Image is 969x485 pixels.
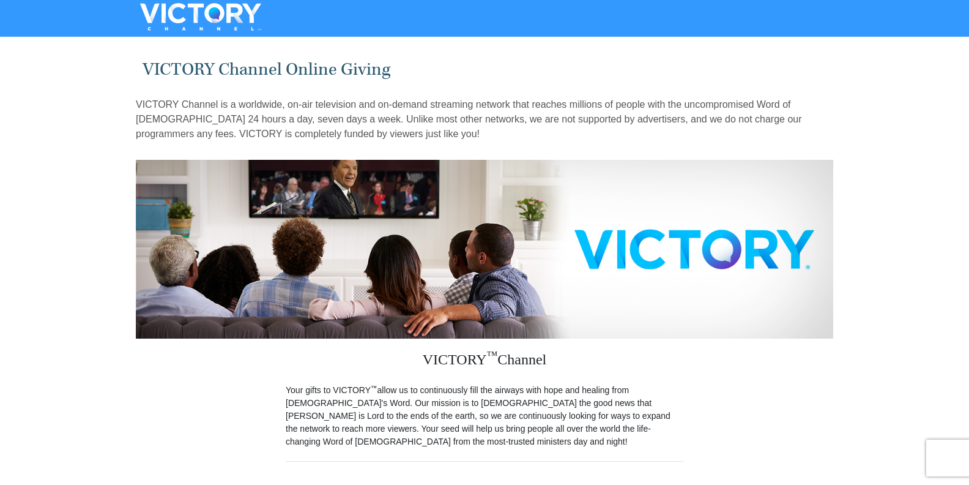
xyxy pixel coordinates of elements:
img: VICTORYTHON - VICTORY Channel [124,3,277,31]
p: Your gifts to VICTORY allow us to continuously fill the airways with hope and healing from [DEMOG... [286,384,683,448]
p: VICTORY Channel is a worldwide, on-air television and on-demand streaming network that reaches mi... [136,97,833,141]
sup: ™ [371,384,377,391]
h3: VICTORY Channel [286,339,683,384]
h1: VICTORY Channel Online Giving [143,59,827,80]
sup: ™ [487,349,498,361]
